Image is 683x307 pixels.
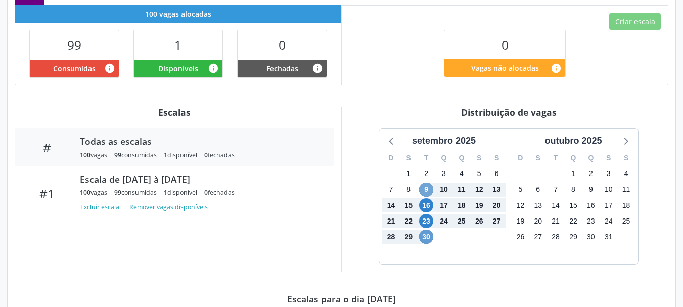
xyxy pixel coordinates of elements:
span: quinta-feira, 11 de setembro de 2025 [454,183,469,197]
span: quarta-feira, 17 de setembro de 2025 [437,198,451,212]
div: T [418,150,435,166]
span: quinta-feira, 2 de outubro de 2025 [584,167,598,181]
span: sexta-feira, 12 de setembro de 2025 [472,183,486,197]
span: terça-feira, 28 de outubro de 2025 [549,230,563,244]
span: domingo, 14 de setembro de 2025 [384,198,398,212]
span: domingo, 12 de outubro de 2025 [513,198,527,212]
i: Vagas alocadas que possuem marcações associadas [104,63,115,74]
span: sábado, 25 de outubro de 2025 [619,214,633,228]
div: # [22,140,73,155]
button: Excluir escala [80,200,123,214]
span: segunda-feira, 29 de setembro de 2025 [401,230,416,244]
div: S [600,150,617,166]
span: quinta-feira, 23 de outubro de 2025 [584,214,598,228]
span: Consumidas [53,63,96,74]
span: sexta-feira, 31 de outubro de 2025 [602,230,616,244]
span: sábado, 11 de outubro de 2025 [619,183,633,197]
span: domingo, 28 de setembro de 2025 [384,230,398,244]
span: domingo, 26 de outubro de 2025 [513,230,527,244]
span: 0 [204,188,208,197]
span: segunda-feira, 1 de setembro de 2025 [401,167,416,181]
span: quinta-feira, 30 de outubro de 2025 [584,230,598,244]
span: quarta-feira, 10 de setembro de 2025 [437,183,451,197]
span: sexta-feira, 17 de outubro de 2025 [602,198,616,212]
div: S [529,150,547,166]
div: Distribuição de vagas [349,107,668,118]
span: sexta-feira, 19 de setembro de 2025 [472,198,486,212]
div: Todas as escalas [80,136,320,147]
span: segunda-feira, 8 de setembro de 2025 [401,183,416,197]
span: terça-feira, 21 de outubro de 2025 [549,214,563,228]
div: #1 [22,186,73,201]
div: S [470,150,488,166]
span: segunda-feira, 22 de setembro de 2025 [401,214,416,228]
div: D [382,150,400,166]
i: Vagas alocadas e sem marcações associadas [208,63,219,74]
span: quarta-feira, 3 de setembro de 2025 [437,167,451,181]
i: Quantidade de vagas restantes do teto de vagas [551,63,562,74]
div: D [512,150,529,166]
button: Criar escala [609,13,661,30]
div: Q [452,150,470,166]
span: domingo, 19 de outubro de 2025 [513,214,527,228]
span: 99 [114,188,121,197]
div: Q [582,150,600,166]
div: setembro 2025 [408,134,480,148]
span: domingo, 7 de setembro de 2025 [384,183,398,197]
div: vagas [80,188,107,197]
span: terça-feira, 9 de setembro de 2025 [419,183,433,197]
span: segunda-feira, 20 de outubro de 2025 [531,214,545,228]
span: segunda-feira, 15 de setembro de 2025 [401,198,416,212]
div: Escalas [15,107,334,118]
div: outubro 2025 [540,134,606,148]
span: 99 [67,36,81,53]
span: 100 [80,151,90,159]
div: Escala de [DATE] à [DATE] [80,173,320,185]
span: quinta-feira, 25 de setembro de 2025 [454,214,469,228]
span: segunda-feira, 13 de outubro de 2025 [531,198,545,212]
span: terça-feira, 30 de setembro de 2025 [419,230,433,244]
span: terça-feira, 14 de outubro de 2025 [549,198,563,212]
span: terça-feira, 2 de setembro de 2025 [419,167,433,181]
div: consumidas [114,151,157,159]
div: Q [435,150,453,166]
span: quarta-feira, 1 de outubro de 2025 [566,167,580,181]
div: fechadas [204,188,235,197]
div: Escalas para o dia [DATE] [287,293,396,304]
span: sábado, 4 de outubro de 2025 [619,167,633,181]
span: sábado, 20 de setembro de 2025 [490,198,504,212]
span: 0 [279,36,286,53]
div: disponível [164,188,197,197]
span: sexta-feira, 5 de setembro de 2025 [472,167,486,181]
i: Vagas alocadas e sem marcações associadas que tiveram sua disponibilidade fechada [312,63,323,74]
span: quarta-feira, 29 de outubro de 2025 [566,230,580,244]
div: consumidas [114,188,157,197]
div: S [400,150,418,166]
span: 0 [502,36,509,53]
div: S [617,150,635,166]
span: quinta-feira, 18 de setembro de 2025 [454,198,469,212]
span: terça-feira, 16 de setembro de 2025 [419,198,433,212]
span: sexta-feira, 10 de outubro de 2025 [602,183,616,197]
span: quinta-feira, 16 de outubro de 2025 [584,198,598,212]
span: Fechadas [266,63,298,74]
div: 100 vagas alocadas [15,5,341,23]
span: 1 [164,188,167,197]
span: quarta-feira, 24 de setembro de 2025 [437,214,451,228]
span: sábado, 13 de setembro de 2025 [490,183,504,197]
span: quinta-feira, 9 de outubro de 2025 [584,183,598,197]
span: quarta-feira, 8 de outubro de 2025 [566,183,580,197]
span: segunda-feira, 27 de outubro de 2025 [531,230,545,244]
span: sábado, 27 de setembro de 2025 [490,214,504,228]
span: quinta-feira, 4 de setembro de 2025 [454,167,469,181]
span: sexta-feira, 26 de setembro de 2025 [472,214,486,228]
span: sexta-feira, 3 de outubro de 2025 [602,167,616,181]
span: quarta-feira, 15 de outubro de 2025 [566,198,580,212]
span: terça-feira, 23 de setembro de 2025 [419,214,433,228]
span: 99 [114,151,121,159]
div: disponível [164,151,197,159]
div: vagas [80,151,107,159]
div: fechadas [204,151,235,159]
span: Disponíveis [158,63,198,74]
span: domingo, 5 de outubro de 2025 [513,183,527,197]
